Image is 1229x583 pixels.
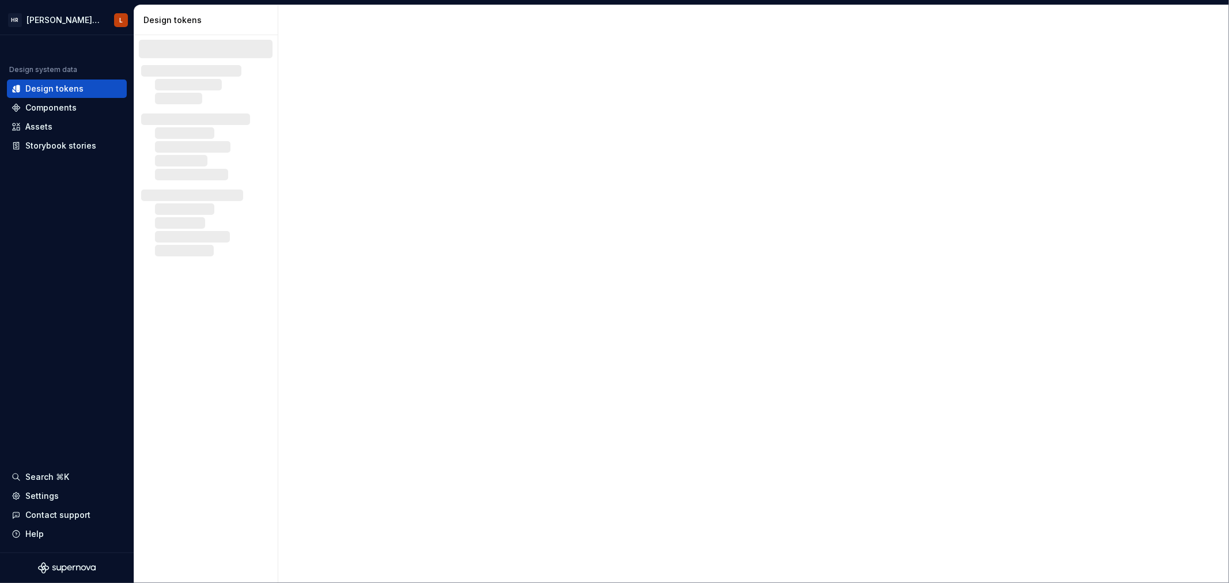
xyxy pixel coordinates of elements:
[7,525,127,543] button: Help
[7,79,127,98] a: Design tokens
[7,468,127,486] button: Search ⌘K
[2,7,131,32] button: HR[PERSON_NAME] UI Toolkit (HUT)L
[25,528,44,540] div: Help
[25,490,59,502] div: Settings
[25,83,84,94] div: Design tokens
[7,137,127,155] a: Storybook stories
[143,14,273,26] div: Design tokens
[25,140,96,152] div: Storybook stories
[27,14,100,26] div: [PERSON_NAME] UI Toolkit (HUT)
[25,102,77,113] div: Components
[7,487,127,505] a: Settings
[25,509,90,521] div: Contact support
[7,99,127,117] a: Components
[7,506,127,524] button: Contact support
[8,13,22,27] div: HR
[7,118,127,136] a: Assets
[119,16,123,25] div: L
[25,471,69,483] div: Search ⌘K
[9,65,77,74] div: Design system data
[38,562,96,574] svg: Supernova Logo
[25,121,52,132] div: Assets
